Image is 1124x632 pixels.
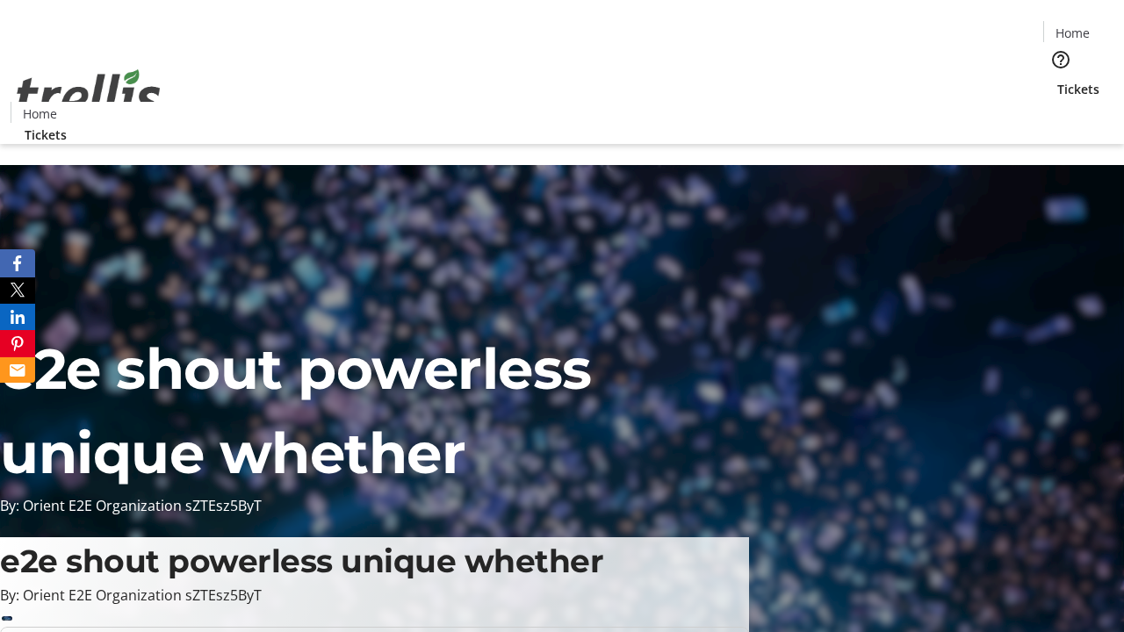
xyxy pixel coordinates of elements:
[1056,24,1090,42] span: Home
[11,104,68,123] a: Home
[25,126,67,144] span: Tickets
[11,126,81,144] a: Tickets
[11,50,167,138] img: Orient E2E Organization sZTEsz5ByT's Logo
[1043,42,1078,77] button: Help
[1057,80,1099,98] span: Tickets
[1043,80,1113,98] a: Tickets
[1043,98,1078,133] button: Cart
[23,104,57,123] span: Home
[1044,24,1100,42] a: Home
